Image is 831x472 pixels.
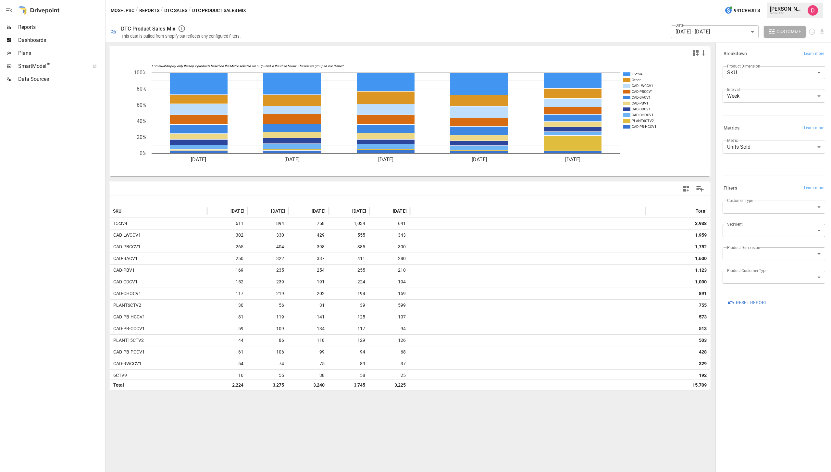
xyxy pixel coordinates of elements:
[251,288,285,299] span: 219
[291,253,326,264] span: 337
[804,1,822,19] button: Andrew Horton
[210,253,244,264] span: 250
[137,134,146,140] text: 20%
[632,101,648,106] text: CAD-PBV1
[373,370,407,381] span: 25
[210,300,244,311] span: 30
[210,370,244,381] span: 16
[808,5,818,16] div: Andrew Horton
[632,90,653,94] text: CAD-PBCCV1
[723,90,825,103] div: Week
[373,241,407,253] span: 300
[210,323,244,334] span: 59
[251,230,285,241] span: 330
[373,379,407,391] span: 3,225
[671,25,759,38] div: [DATE] - [DATE]
[312,208,326,214] span: [DATE]
[695,230,707,241] div: 1,959
[111,232,141,238] span: CAD-LWCCV1
[291,370,326,381] span: 38
[251,300,285,311] span: 56
[210,346,244,358] span: 61
[332,218,366,229] span: 1,034
[291,276,326,288] span: 191
[161,6,163,15] div: /
[808,28,816,35] button: Schedule report
[722,5,763,17] button: 941Credits
[111,256,138,261] span: CAD-BACV1
[136,6,138,15] div: /
[210,265,244,276] span: 169
[210,379,244,391] span: 2,224
[332,230,366,241] span: 555
[137,102,146,108] text: 60%
[723,297,772,308] button: Reset Report
[378,156,393,163] text: [DATE]
[261,206,270,216] button: Sort
[632,84,653,88] text: CAD-LWCCV1
[111,6,134,15] button: MOSH, PBC
[734,6,760,15] span: 941 Credits
[727,268,767,273] label: Product Customer Type
[152,64,344,68] text: For visual display, only the top 9 products based on the Metric selected are outputted in the cha...
[210,241,244,253] span: 265
[723,141,825,154] div: Units Sold
[251,346,285,358] span: 106
[373,346,407,358] span: 68
[632,119,654,123] text: PLANT6CTV2
[332,300,366,311] span: 39
[111,361,142,366] span: CAD-RWCCV1
[332,311,366,323] span: 125
[210,218,244,229] span: 611
[139,6,159,15] button: Reports
[230,208,244,214] span: [DATE]
[137,86,146,92] text: 80%
[111,29,116,35] div: 🛍
[696,208,707,214] div: Total
[251,335,285,346] span: 86
[284,156,300,163] text: [DATE]
[332,335,366,346] span: 129
[472,156,487,163] text: [DATE]
[764,26,806,38] button: Customize
[271,208,285,214] span: [DATE]
[770,6,804,12] div: [PERSON_NAME]
[251,218,285,229] span: 894
[111,279,138,284] span: CAD-CDCV1
[332,370,366,381] span: 58
[332,253,366,264] span: 411
[332,379,366,391] span: 3,745
[251,311,285,323] span: 119
[251,323,285,334] span: 109
[373,218,407,229] span: 641
[727,63,760,69] label: Product Dimension
[699,300,707,311] div: 755
[724,125,739,132] h6: Metrics
[373,311,407,323] span: 107
[727,138,738,143] label: Metric
[724,50,747,57] h6: Breakdown
[632,72,642,76] text: 15ctv4
[373,300,407,311] span: 599
[699,288,707,299] div: 891
[565,156,580,163] text: [DATE]
[251,241,285,253] span: 404
[191,156,206,163] text: [DATE]
[695,253,707,264] div: 1,600
[727,198,753,203] label: Customer Type
[134,69,146,76] text: 100%
[251,370,285,381] span: 55
[46,61,51,69] span: ™
[804,185,824,192] span: Learn more
[110,59,710,176] svg: A chart.
[676,22,684,28] label: Date
[699,370,707,381] div: 192
[373,358,407,369] span: 37
[291,311,326,323] span: 141
[699,346,707,358] div: 428
[393,208,407,214] span: [DATE]
[111,244,141,249] span: CAD-PBCCV1
[373,288,407,299] span: 159
[210,335,244,346] span: 44
[111,373,127,378] span: 6CTV9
